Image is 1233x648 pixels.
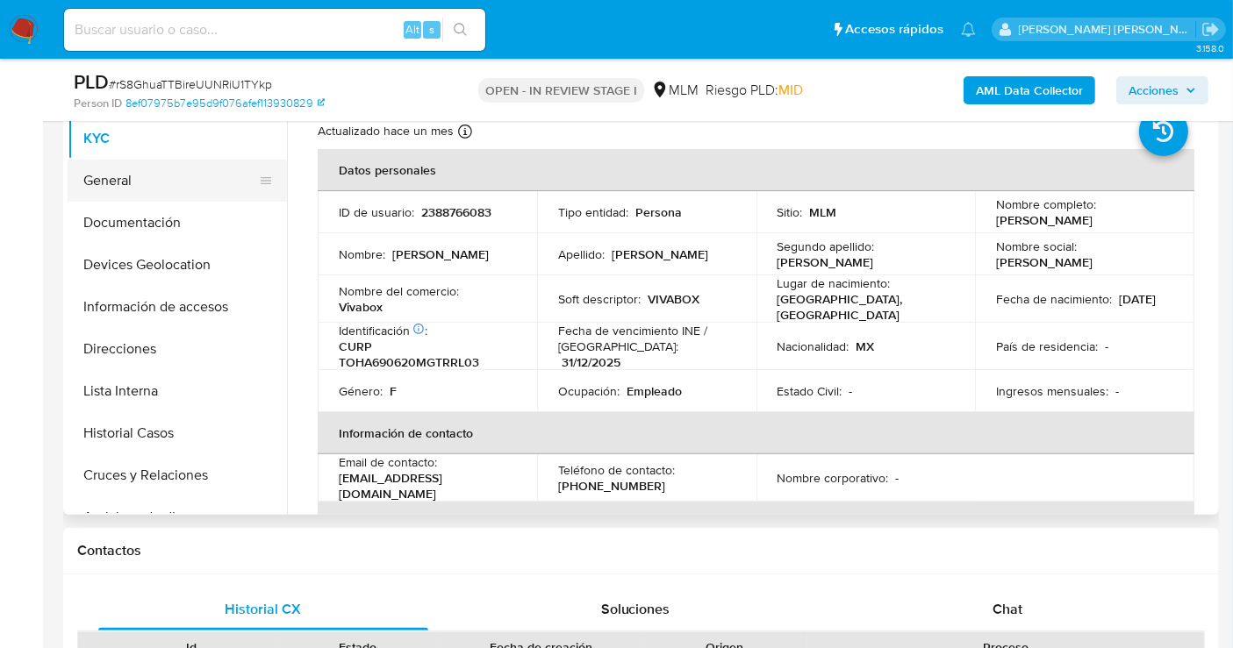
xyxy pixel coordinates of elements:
[318,502,1194,544] th: Verificación y cumplimiento
[339,299,383,315] p: Vivabox
[635,204,682,220] p: Persona
[996,254,1093,270] p: [PERSON_NAME]
[77,542,1205,559] h1: Contactos
[1196,41,1224,55] span: 3.158.0
[845,20,943,39] span: Accesos rápidos
[68,202,287,244] button: Documentación
[1129,76,1179,104] span: Acciones
[964,76,1095,104] button: AML Data Collector
[627,383,682,399] p: Empleado
[996,239,1077,254] p: Nombre social :
[648,291,699,307] p: VIVABOX
[68,454,287,496] button: Cruces y Relaciones
[392,246,489,262] p: [PERSON_NAME]
[64,18,485,41] input: Buscar usuario o caso...
[405,21,419,38] span: Alt
[996,196,1096,212] p: Nombre completo :
[68,160,273,202] button: General
[993,599,1022,619] span: Chat
[562,354,620,370] p: 31/12/2025
[68,244,287,286] button: Devices Geolocation
[612,246,708,262] p: [PERSON_NAME]
[390,383,397,399] p: F
[478,78,644,103] p: OPEN - IN REVIEW STAGE I
[996,212,1093,228] p: [PERSON_NAME]
[339,323,427,338] p: Identificación :
[778,239,875,254] p: Segundo apellido :
[1116,76,1208,104] button: Acciones
[857,338,875,354] p: MX
[778,275,891,291] p: Lugar de nacimiento :
[429,21,434,38] span: s
[1105,338,1108,354] p: -
[339,470,509,502] p: [EMAIL_ADDRESS][DOMAIN_NAME]
[706,81,803,100] span: Riesgo PLD:
[68,496,287,538] button: Anticipos de dinero
[226,599,302,619] span: Historial CX
[339,246,385,262] p: Nombre :
[558,383,620,399] p: Ocupación :
[558,246,605,262] p: Apellido :
[1019,21,1196,38] p: nancy.sanchezgarcia@mercadolibre.com.mx
[778,470,889,486] p: Nombre corporativo :
[558,291,641,307] p: Soft descriptor :
[1201,20,1220,39] a: Salir
[996,291,1112,307] p: Fecha de nacimiento :
[778,383,842,399] p: Estado Civil :
[68,328,287,370] button: Direcciones
[318,412,1194,454] th: Información de contacto
[558,462,675,478] p: Teléfono de contacto :
[896,470,900,486] p: -
[339,283,459,299] p: Nombre del comercio :
[651,81,699,100] div: MLM
[810,204,837,220] p: MLM
[421,204,491,220] p: 2388766083
[601,599,670,619] span: Soluciones
[339,454,437,470] p: Email de contacto :
[442,18,478,42] button: search-icon
[68,117,287,160] button: KYC
[339,338,509,370] p: CURP TOHA690620MGTRRL03
[318,123,454,139] p: Actualizado hace un mes
[1119,291,1156,307] p: [DATE]
[339,383,383,399] p: Género :
[976,76,1083,104] b: AML Data Collector
[109,75,272,93] span: # rS8GhuaTTBireUUNRiU1TYkp
[68,286,287,328] button: Información de accesos
[778,80,803,100] span: MID
[558,323,735,354] p: Fecha de vencimiento INE / [GEOGRAPHIC_DATA] :
[778,204,803,220] p: Sitio :
[778,338,849,354] p: Nacionalidad :
[961,22,976,37] a: Notificaciones
[68,370,287,412] button: Lista Interna
[74,96,122,111] b: Person ID
[68,412,287,454] button: Historial Casos
[558,204,628,220] p: Tipo entidad :
[74,68,109,96] b: PLD
[778,291,948,323] p: [GEOGRAPHIC_DATA], [GEOGRAPHIC_DATA]
[318,149,1194,191] th: Datos personales
[339,204,414,220] p: ID de usuario :
[558,478,665,494] p: [PHONE_NUMBER]
[778,254,874,270] p: [PERSON_NAME]
[1115,383,1119,399] p: -
[125,96,325,111] a: 8ef07975b7e95d9f076afef113930829
[996,338,1098,354] p: País de residencia :
[996,383,1108,399] p: Ingresos mensuales :
[849,383,853,399] p: -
